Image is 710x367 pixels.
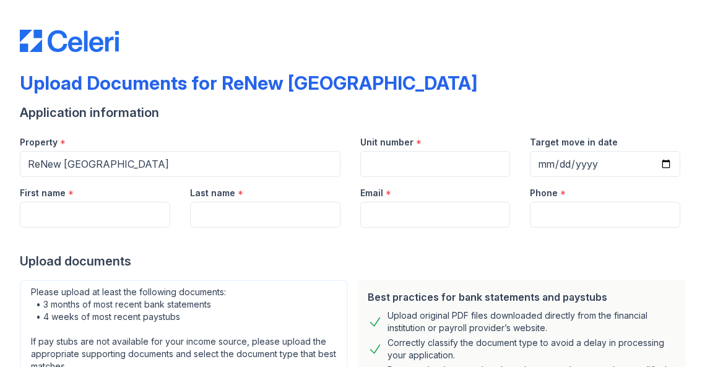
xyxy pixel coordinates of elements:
[20,30,119,52] img: CE_Logo_Blue-a8612792a0a2168367f1c8372b55b34899dd931a85d93a1a3d3e32e68fde9ad4.png
[20,253,690,270] div: Upload documents
[20,136,58,149] label: Property
[20,187,66,199] label: First name
[190,187,235,199] label: Last name
[530,136,618,149] label: Target move in date
[360,187,383,199] label: Email
[20,104,690,121] div: Application information
[360,136,413,149] label: Unit number
[530,187,558,199] label: Phone
[387,309,676,334] div: Upload original PDF files downloaded directly from the financial institution or payroll provider’...
[20,72,477,94] div: Upload Documents for ReNew [GEOGRAPHIC_DATA]
[387,337,676,361] div: Correctly classify the document type to avoid a delay in processing your application.
[368,290,676,304] div: Best practices for bank statements and paystubs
